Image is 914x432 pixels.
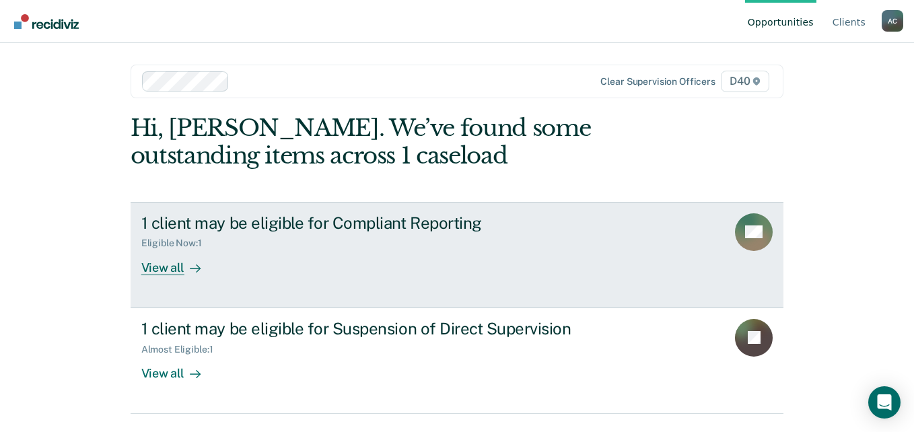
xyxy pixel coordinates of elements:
div: Hi, [PERSON_NAME]. We’ve found some outstanding items across 1 caseload [131,114,653,170]
div: 1 client may be eligible for Suspension of Direct Supervision [141,319,614,338]
div: Almost Eligible : 1 [141,344,224,355]
button: Profile dropdown button [882,10,903,32]
span: D40 [721,71,769,92]
div: 1 client may be eligible for Compliant Reporting [141,213,614,233]
div: A C [882,10,903,32]
div: Open Intercom Messenger [868,386,901,419]
a: 1 client may be eligible for Suspension of Direct SupervisionAlmost Eligible:1View all [131,308,784,414]
img: Recidiviz [14,14,79,29]
div: Clear supervision officers [600,76,715,87]
div: Eligible Now : 1 [141,238,213,249]
div: View all [141,249,217,275]
div: View all [141,355,217,381]
a: 1 client may be eligible for Compliant ReportingEligible Now:1View all [131,202,784,308]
